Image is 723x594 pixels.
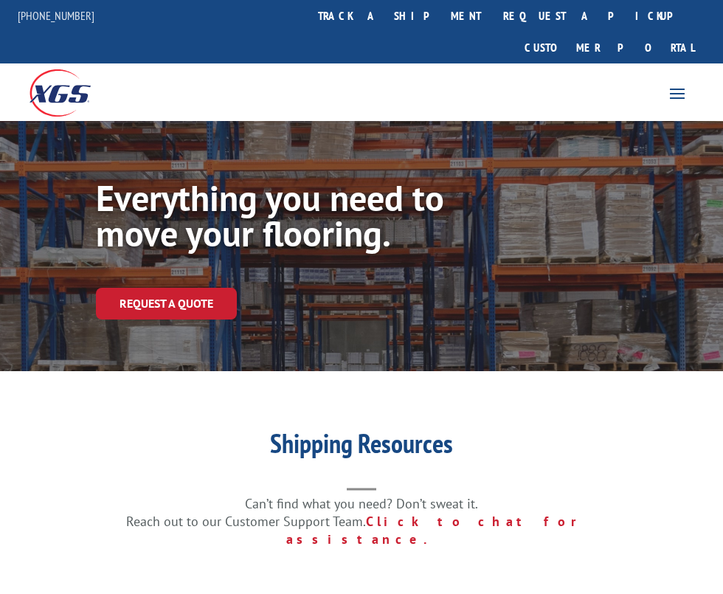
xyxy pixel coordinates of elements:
[18,8,94,23] a: [PHONE_NUMBER]
[66,430,657,464] h1: Shipping Resources
[96,180,539,258] h1: Everything you need to move your flooring.
[66,495,657,548] p: Can’t find what you need? Don’t sweat it. Reach out to our Customer Support Team.
[96,288,237,320] a: Request a Quote
[513,32,705,63] a: Customer Portal
[286,513,598,548] a: Click to chat for assistance.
